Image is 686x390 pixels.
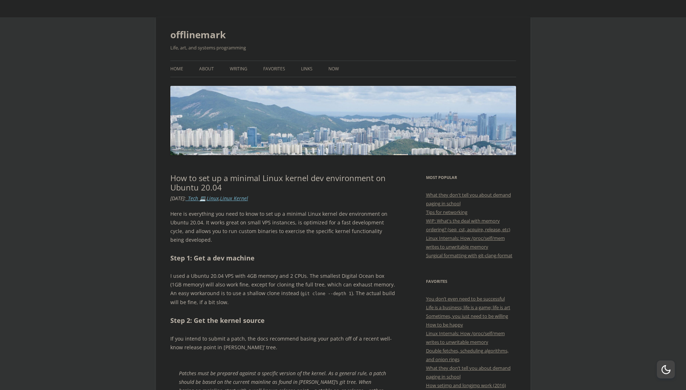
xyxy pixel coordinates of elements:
[199,61,214,77] a: About
[302,291,351,296] code: git clone --depth 1
[426,235,505,250] a: Linux Internals: How /proc/self/mem writes to unwritable memory
[170,210,395,244] p: Here is everything you need to know to set up a minimal Linux kernel dev environment on Ubuntu 20...
[426,218,510,233] a: WIP: What's the deal with memory ordering? (seq_cst, acquire, release, etc)
[170,43,516,52] h2: Life, art, and systems programming
[426,330,505,345] a: Linux Internals: How /proc/self/mem writes to unwritable memory
[170,334,395,352] p: If you intend to submit a patch, the docs recommend basing your patch off of a recent well-know r...
[426,295,505,302] a: You don’t even need to be successful
[170,195,184,202] time: [DATE]
[220,195,248,202] a: Linux Kernel
[170,86,516,155] img: offlinemark
[170,195,248,202] i: : , ,
[170,26,226,43] a: offlinemark
[426,304,510,311] a: Life is a business; life is a game; life is art
[170,315,395,326] h2: Step 2: Get the kernel source
[426,321,463,328] a: How to be happy
[207,195,219,202] a: Linux
[426,313,508,319] a: Sometimes, you just need to be willing
[170,173,395,192] h1: How to set up a minimal Linux kernel dev environment on Ubuntu 20.04
[170,272,395,307] p: I used a Ubuntu 20.04 VPS with 4GB memory and 2 CPUs. The smallest Digital Ocean box (1GB memory)...
[426,209,467,215] a: Tips for networking
[426,252,512,259] a: Surgical formatting with git-clang-format
[426,382,506,389] a: How setjmp and longjmp work (2016)
[186,195,206,202] a: _Tech 💻
[426,173,516,182] h3: Most Popular
[426,277,516,286] h3: Favorites
[426,365,511,380] a: What they don’t tell you about demand paging in school
[170,61,183,77] a: Home
[426,347,508,363] a: Double fetches, scheduling algorithms, and onion rings
[263,61,285,77] a: Favorites
[230,61,247,77] a: Writing
[170,253,395,263] h2: Step 1: Get a dev machine
[328,61,339,77] a: Now
[301,61,313,77] a: Links
[426,192,511,207] a: What they don't tell you about demand paging in school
